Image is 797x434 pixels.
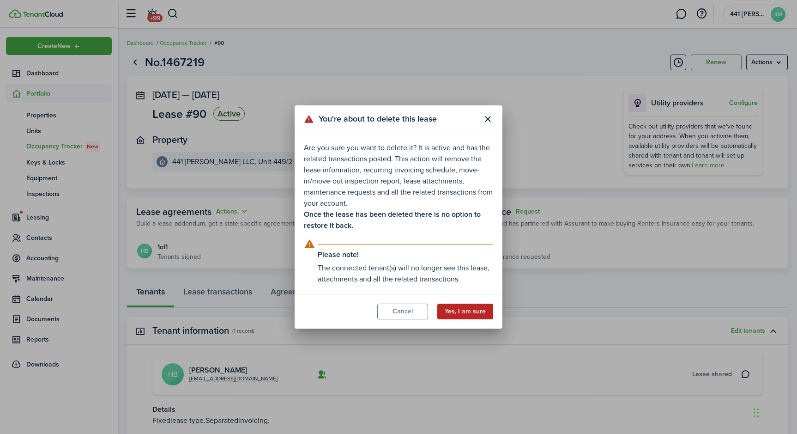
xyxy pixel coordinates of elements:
div: Drag [754,399,759,427]
i: outline [304,238,315,250]
button: Cancel [377,304,428,319]
button: Close modal [480,111,495,127]
iframe: Chat Widget [751,390,797,434]
span: You're about to delete this lease [319,113,437,125]
b: Once the lease has been deleted there is no option to restore it back. [304,209,481,231]
explanation-description: The connected tenant(s) will no longer see this lease, attachments and all the related transactions. [318,263,493,285]
explanation-title: Please note! [318,251,493,259]
p: Are you sure you want to delete it? It is active and has the related transactions posted. This ac... [304,142,493,209]
button: Yes, I am sure [437,304,493,319]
